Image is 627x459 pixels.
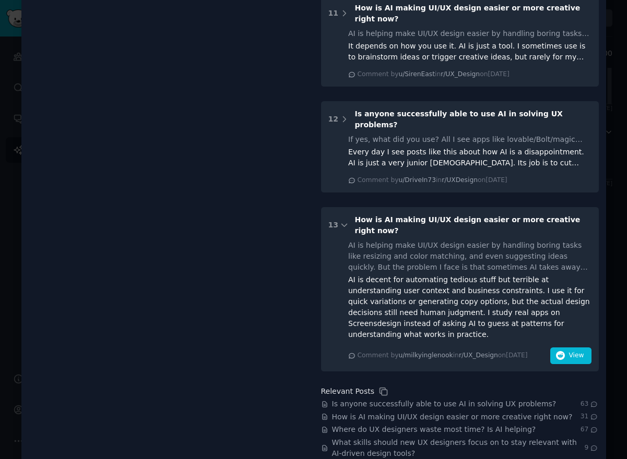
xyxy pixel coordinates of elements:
span: r/UX_Design [441,70,480,78]
div: Relevant Posts [321,386,374,397]
div: 11 [328,8,338,19]
span: r/UX_Design [459,352,498,359]
span: How is AI making UI/UX design easier or more creative right now? [354,215,580,235]
a: How is AI making UI/UX design easier or more creative right now? [332,412,573,422]
span: 9 [584,443,598,453]
span: u/SirenEast [398,70,435,78]
a: What skills should new UX designers focus on to stay relevant with AI-driven design tools? [332,437,585,459]
span: How is AI making UI/UX design easier or more creative right now? [354,4,580,23]
div: If yes, what did you use? All I see apps like lovable/Bolt/magic patterns which are good at build... [348,134,591,145]
div: 13 [328,220,338,231]
span: 63 [581,400,599,409]
span: r/UXDesign [442,176,478,184]
div: Comment by in on [DATE] [358,176,507,185]
span: u/milkyinglenook [398,352,453,359]
div: AI is decent for automating tedious stuff but terrible at understanding user context and business... [348,274,591,340]
span: 67 [581,425,599,434]
span: Is anyone successfully able to use AI in solving UX problems? [354,110,562,129]
div: It depends on how you use it. AI is just a tool. I sometimes use is to brainstorm ideas or trigge... [348,41,591,63]
div: Every day I see posts like this about how AI is a disappointment. AI is just a very junior [DEMOG... [348,147,591,168]
span: 31 [581,412,599,421]
div: Comment by in on [DATE] [358,351,528,360]
a: View [550,354,591,362]
button: View [550,347,591,364]
div: AI is helping make UI/UX design easier by handling boring tasks like resizing and color matching,... [348,240,591,273]
a: Is anyone successfully able to use AI in solving UX problems? [332,398,557,409]
span: View [569,351,584,360]
a: Where do UX designers waste most time? Is AI helping? [332,424,536,435]
div: AI is helping make UI/UX design easier by handling boring tasks like resizing and color matching,... [348,28,591,39]
div: Comment by in on [DATE] [358,70,510,79]
div: 12 [328,114,338,125]
span: u/DriveIn73 [398,176,436,184]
